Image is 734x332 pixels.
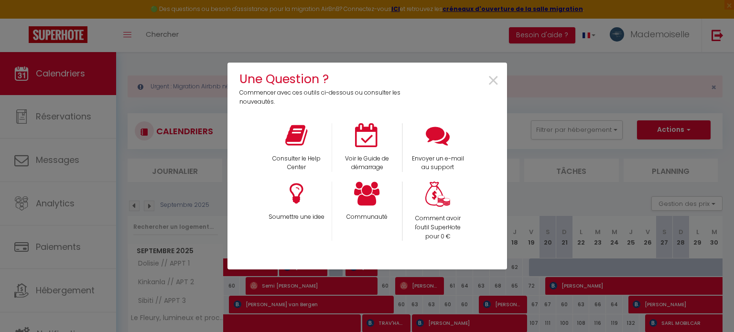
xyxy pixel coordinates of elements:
p: Comment avoir l'outil SuperHote pour 0 € [409,214,467,241]
button: Close [487,70,500,92]
h4: Une Question ? [239,70,407,88]
p: Voir le Guide de démarrage [338,154,396,172]
p: Soumettre une idee [267,213,325,222]
p: Envoyer un e-mail au support [409,154,467,172]
p: Commencer avec ces outils ci-dessous ou consulter les nouveautés. [239,88,407,107]
p: Communauté [338,213,396,222]
img: Money bag [425,182,450,207]
p: Consulter le Help Center [267,154,325,172]
span: × [487,66,500,96]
